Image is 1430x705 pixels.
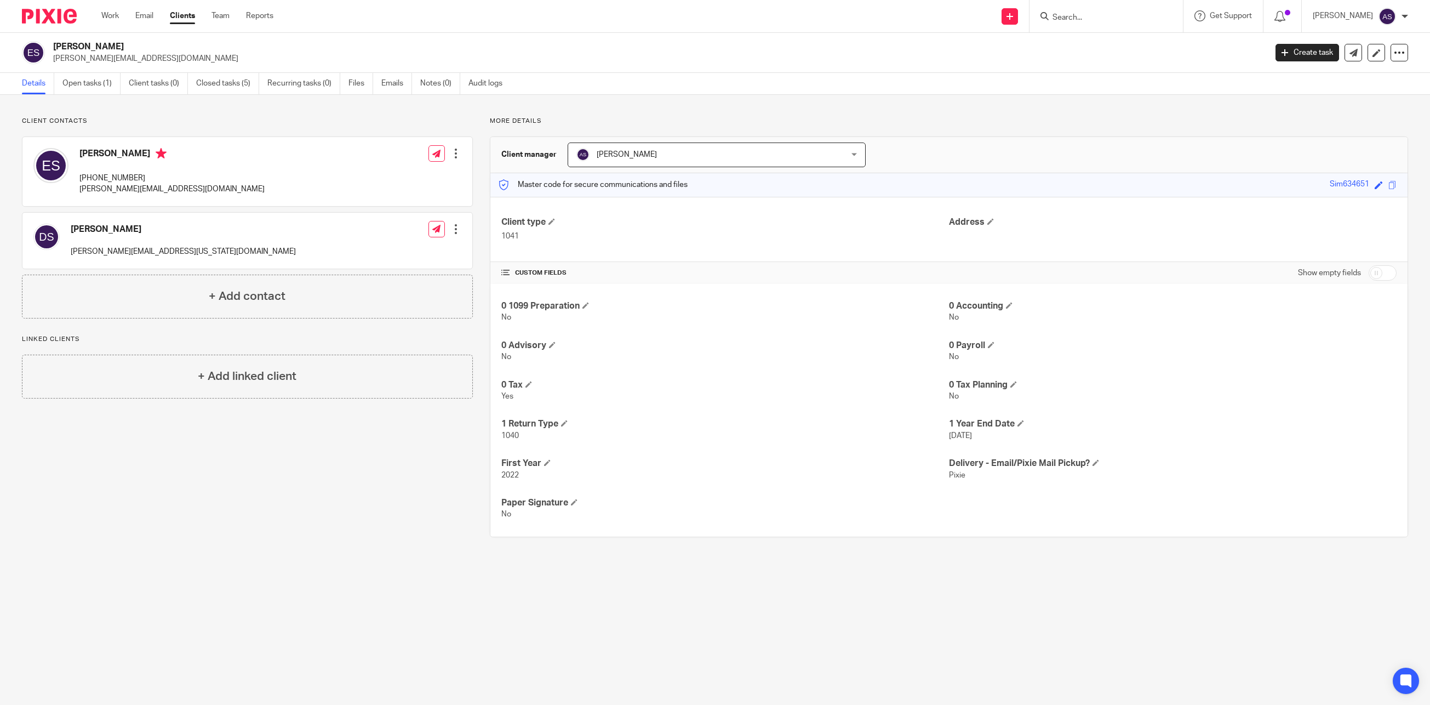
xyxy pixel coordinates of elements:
p: [PERSON_NAME][EMAIL_ADDRESS][DOMAIN_NAME] [53,53,1259,64]
a: Team [211,10,230,21]
span: No [949,314,959,321]
a: Work [101,10,119,21]
p: [PHONE_NUMBER] [79,173,265,184]
h4: 0 Tax Planning [949,379,1397,391]
h4: + Add contact [209,288,285,305]
a: Files [348,73,373,94]
span: No [501,510,511,518]
h4: CUSTOM FIELDS [501,269,949,277]
a: Recurring tasks (0) [267,73,340,94]
img: Pixie [22,9,77,24]
a: Notes (0) [420,73,460,94]
h4: Address [949,217,1397,228]
img: svg%3E [22,41,45,64]
span: Get Support [1210,12,1252,20]
img: svg%3E [576,148,590,161]
a: Audit logs [468,73,511,94]
input: Search [1051,13,1150,23]
h4: 0 Accounting [949,300,1397,312]
p: 1041 [501,231,949,242]
span: 1040 [501,432,519,440]
p: Client contacts [22,117,473,126]
p: Linked clients [22,335,473,344]
span: No [501,314,511,321]
a: Create task [1275,44,1339,61]
a: Reports [246,10,273,21]
a: Open tasks (1) [62,73,121,94]
img: svg%3E [33,148,68,183]
span: No [949,393,959,400]
p: More details [490,117,1408,126]
h4: 0 1099 Preparation [501,300,949,312]
a: Closed tasks (5) [196,73,259,94]
span: Pixie [949,471,965,479]
span: No [949,353,959,361]
h3: Client manager [501,149,557,160]
p: [PERSON_NAME][EMAIL_ADDRESS][US_STATE][DOMAIN_NAME] [71,246,296,257]
img: svg%3E [33,224,60,250]
h4: [PERSON_NAME] [79,148,265,162]
h4: [PERSON_NAME] [71,224,296,235]
div: Sim634651 [1330,179,1369,191]
h4: 1 Return Type [501,418,949,430]
h4: Client type [501,217,949,228]
a: Client tasks (0) [129,73,188,94]
h4: 0 Payroll [949,340,1397,351]
a: Emails [381,73,412,94]
span: [DATE] [949,432,972,440]
h4: 0 Tax [501,379,949,391]
span: No [501,353,511,361]
h4: First Year [501,458,949,469]
h4: Paper Signature [501,497,949,509]
h4: Delivery - Email/Pixie Mail Pickup? [949,458,1397,469]
span: [PERSON_NAME] [597,151,657,158]
a: Clients [170,10,195,21]
label: Show empty fields [1298,268,1361,278]
h2: [PERSON_NAME] [53,41,1018,53]
img: svg%3E [1378,8,1396,25]
h4: 1 Year End Date [949,418,1397,430]
h4: 0 Advisory [501,340,949,351]
a: Details [22,73,54,94]
a: Email [135,10,153,21]
i: Primary [156,148,167,159]
span: 2022 [501,471,519,479]
p: [PERSON_NAME] [1313,10,1373,21]
p: Master code for secure communications and files [499,179,688,190]
span: Yes [501,393,513,400]
p: [PERSON_NAME][EMAIL_ADDRESS][DOMAIN_NAME] [79,184,265,195]
h4: + Add linked client [198,368,296,385]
